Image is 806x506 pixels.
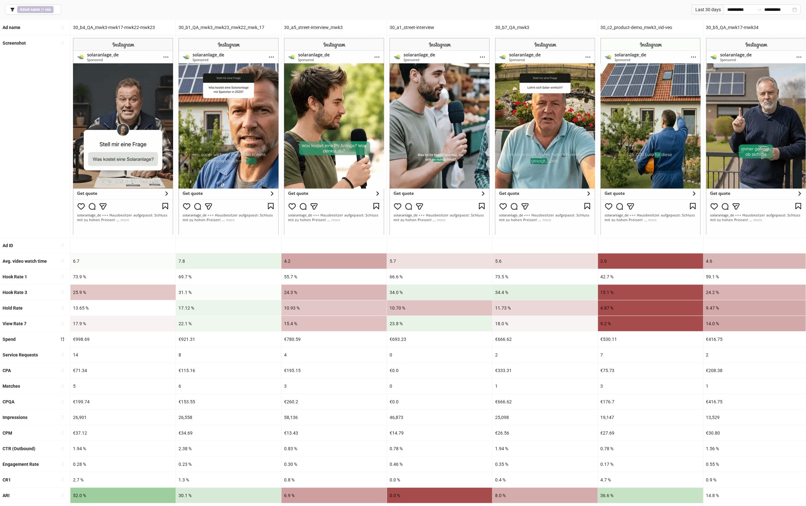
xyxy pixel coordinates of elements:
[598,488,703,503] div: 36.6 %
[10,7,15,12] span: filter
[70,410,176,425] div: 26,901
[60,290,65,294] span: sort-ascending
[45,7,51,12] b: veo
[598,472,703,488] div: 4.7 %
[70,332,176,347] div: €998.69
[282,20,387,35] div: 30_a5_street-interview_mwk3
[70,316,176,331] div: 17.9 %
[493,316,598,331] div: 18.0 %
[73,38,173,235] img: Screenshot 120233652792000649
[282,316,387,331] div: 15.4 %
[60,384,65,388] span: sort-ascending
[493,488,598,503] div: 8.0 %
[493,394,598,409] div: €666.62
[17,6,54,13] span: ∋
[3,415,27,420] b: Impressions
[60,493,65,498] span: sort-ascending
[387,472,492,488] div: 0.0 %
[282,441,387,456] div: 0.83 %
[598,332,703,347] div: €530.11
[493,269,598,284] div: 73.5 %
[493,285,598,300] div: 34.4 %
[387,378,492,394] div: 0
[493,441,598,456] div: 1.94 %
[598,20,703,35] div: 30_c2_product-demo_mwk3_vid-veo
[493,472,598,488] div: 0.4 %
[493,253,598,269] div: 5.6
[176,316,281,331] div: 22.1 %
[598,300,703,316] div: 4.87 %
[60,337,65,341] span: sort-descending
[493,332,598,347] div: €666.62
[3,290,27,295] b: Hook Rate 3
[20,7,40,12] b: Adset name
[387,425,492,441] div: €14.79
[598,269,703,284] div: 42.7 %
[282,347,387,363] div: 4
[70,285,176,300] div: 25.9 %
[3,399,14,404] b: CPQA
[3,305,23,311] b: Hold Rate
[284,38,384,235] img: Screenshot 120233372514990649
[70,425,176,441] div: €37.12
[493,20,598,35] div: 30_b7_QA_mwk3
[493,457,598,472] div: 0.35 %
[176,488,281,503] div: 30.1 %
[176,347,281,363] div: 8
[176,285,281,300] div: 31.1 %
[70,457,176,472] div: 0.28 %
[282,410,387,425] div: 58,136
[60,431,65,435] span: sort-ascending
[282,269,387,284] div: 55.7 %
[70,378,176,394] div: 5
[60,368,65,373] span: sort-ascending
[387,410,492,425] div: 46,873
[176,300,281,316] div: 17.12 %
[3,40,26,46] b: Screenshot
[757,7,762,12] span: to
[70,269,176,284] div: 73.9 %
[3,274,27,279] b: Hook Rate 1
[176,472,281,488] div: 1.3 %
[387,363,492,378] div: €0.0
[282,332,387,347] div: €780.59
[387,347,492,363] div: 0
[387,457,492,472] div: 0.46 %
[387,285,492,300] div: 34.0 %
[387,269,492,284] div: 66.6 %
[387,20,492,35] div: 30_a1_street-interview
[598,410,703,425] div: 19,147
[598,378,703,394] div: 3
[282,488,387,503] div: 6.9 %
[60,321,65,326] span: sort-ascending
[70,347,176,363] div: 14
[176,378,281,394] div: 6
[598,285,703,300] div: 15.1 %
[282,363,387,378] div: €195.15
[282,472,387,488] div: 0.8 %
[598,457,703,472] div: 0.17 %
[3,477,11,482] b: CR1
[70,472,176,488] div: 2.7 %
[387,300,492,316] div: 10.70 %
[176,425,281,441] div: €34.69
[60,478,65,482] span: sort-ascending
[3,430,12,436] b: CPM
[282,253,387,269] div: 4.2
[3,493,10,498] b: ARI
[3,243,13,248] b: Ad ID
[598,363,703,378] div: €75.73
[176,410,281,425] div: 26,558
[3,321,26,326] b: View Rate 7
[598,394,703,409] div: €176.7
[3,446,35,451] b: CTR (Outbound)
[282,457,387,472] div: 0.30 %
[176,332,281,347] div: €921.31
[5,4,61,15] button: Adset name ∋ veo
[598,253,703,269] div: 2.0
[598,425,703,441] div: €27.69
[176,269,281,284] div: 69.7 %
[70,488,176,503] div: 52.0 %
[60,415,65,420] span: sort-ascending
[60,462,65,466] span: sort-ascending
